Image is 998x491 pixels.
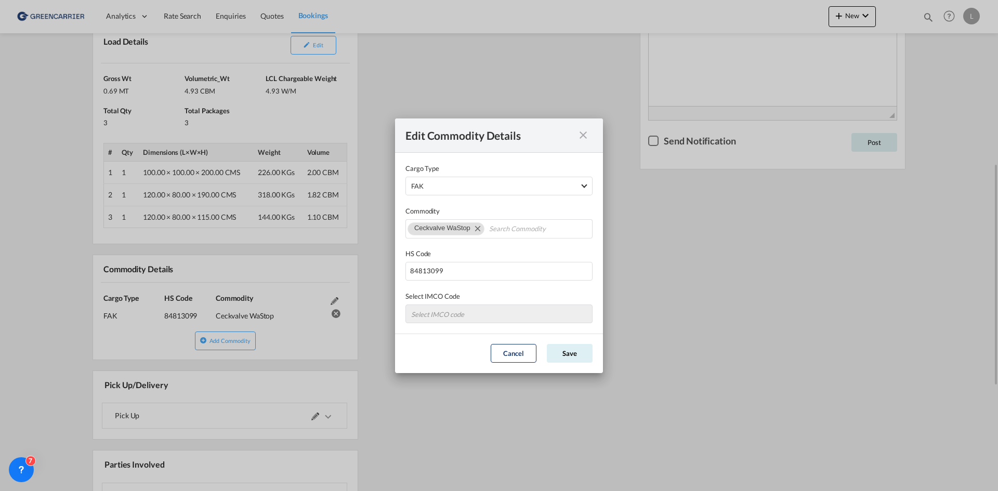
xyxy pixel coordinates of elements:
[405,304,593,323] md-input-container: Select IMCO Code: Select IMCO code
[414,224,470,232] span: Ceckvalve WaStop
[405,129,574,142] div: Edit Commodity Details
[411,310,464,319] div: Select IMCO code
[405,163,593,174] div: Cargo Type
[405,248,593,259] div: HS Code
[414,223,472,233] div: Ceckvalve WaStop. Press delete to remove this chip.
[489,221,587,237] input: Search Commodity
[468,223,484,233] button: Remove Ceckvalve WaStop
[491,344,536,363] button: Cancel
[405,291,593,301] div: Select IMCO Code
[395,118,603,373] md-dialog: Cargo Type FAK ...
[405,262,593,281] input: Enter HS Code
[547,344,593,363] button: Save
[10,10,238,21] body: Rich Text-editor, editor2
[405,219,593,238] md-chips-wrap: Chips container. Use arrow keys to select chips.
[405,206,593,216] div: Commodity
[411,182,424,190] div: FAK
[405,177,593,195] md-select: Select Cargo type: FAK
[577,129,589,141] md-icon: icon-close fg-AAA8AD cursor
